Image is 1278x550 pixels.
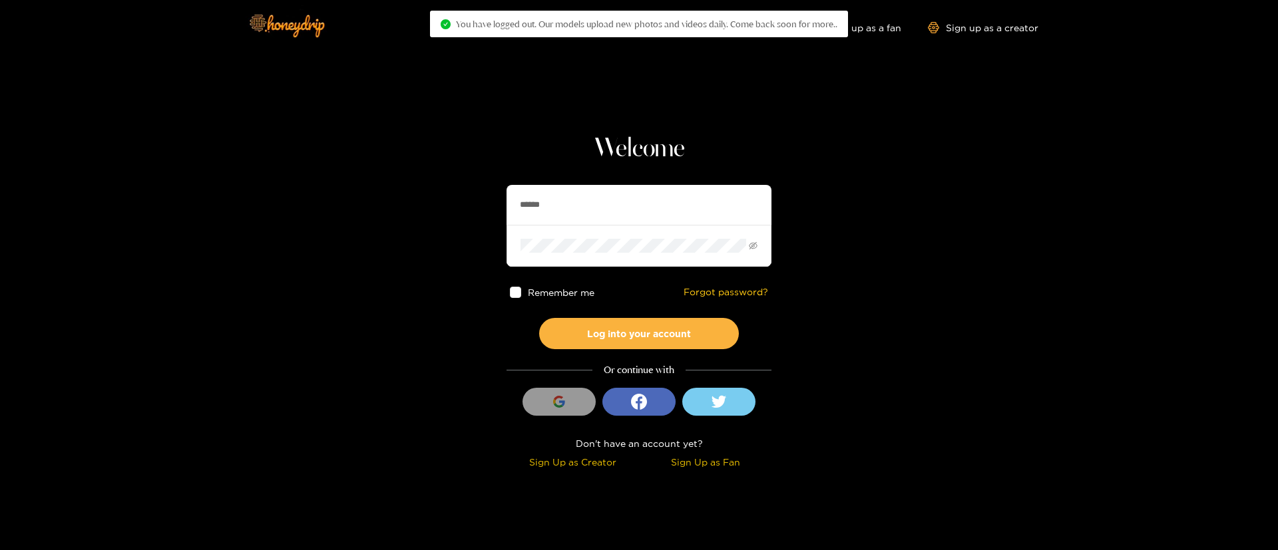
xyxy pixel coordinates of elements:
div: Or continue with [507,362,771,378]
button: Log into your account [539,318,739,349]
div: Don't have an account yet? [507,436,771,451]
h1: Welcome [507,133,771,165]
div: Sign Up as Creator [510,454,636,470]
div: Sign Up as Fan [642,454,768,470]
span: check-circle [441,19,451,29]
span: Remember me [528,287,594,297]
span: eye-invisible [749,241,757,250]
a: Forgot password? [684,287,768,298]
a: Sign up as a fan [810,22,901,33]
span: You have logged out. Our models upload new photos and videos daily. Come back soon for more.. [456,19,837,29]
a: Sign up as a creator [928,22,1038,33]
